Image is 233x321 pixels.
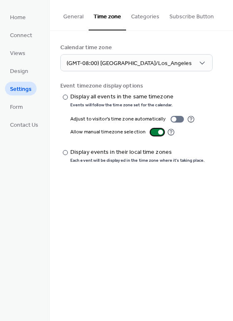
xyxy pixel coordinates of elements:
[5,10,31,24] a: Home
[10,103,23,112] span: Form
[10,121,38,130] span: Contact Us
[5,118,43,131] a: Contact Us
[67,58,192,69] span: (GMT-08:00) [GEOGRAPHIC_DATA]/Los_Angeles
[10,67,28,76] span: Design
[5,82,37,95] a: Settings
[10,13,26,22] span: Home
[5,100,28,113] a: Form
[60,43,221,52] div: Calendar time zone
[10,85,32,94] span: Settings
[10,31,32,40] span: Connect
[70,128,146,136] div: Allow manual timezone selection
[5,28,37,42] a: Connect
[5,64,33,78] a: Design
[10,49,25,58] span: Views
[70,102,175,108] div: Events will follow the time zone set for the calendar.
[70,158,205,163] div: Each event will be displayed in the time zone where it's taking place.
[5,46,30,60] a: Views
[70,148,203,157] div: Display events in their local time zones
[70,93,174,101] div: Display all events in the same timezone
[70,115,166,123] div: Adjust to visitor's time zone automatically
[60,82,221,90] div: Event timezone display options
